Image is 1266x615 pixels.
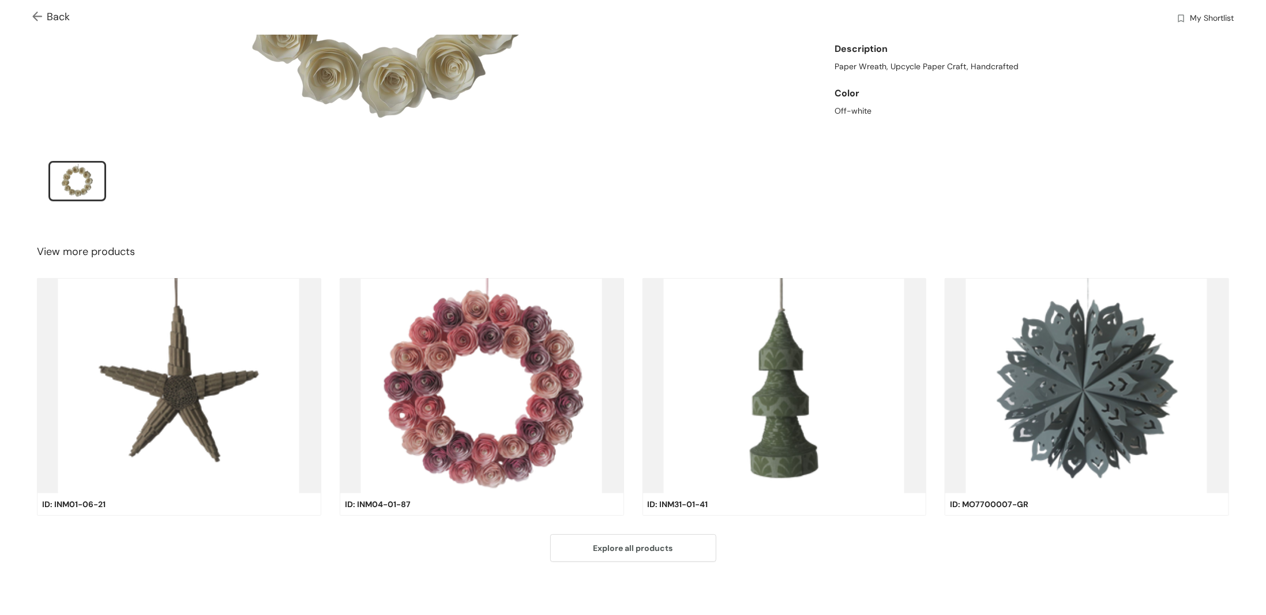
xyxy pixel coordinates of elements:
[42,498,106,511] span: ID: INM01-06-21
[340,278,624,493] img: product-img
[950,498,1028,511] span: ID: MO7700007-GR
[32,9,70,25] span: Back
[593,542,673,554] span: Explore all products
[1190,12,1234,26] span: My Shortlist
[643,278,927,493] img: product-img
[37,244,135,260] span: View more products
[835,82,1229,105] div: Color
[345,498,411,511] span: ID: INM04-01-87
[945,278,1229,493] img: product-img
[48,161,106,201] li: slide item 1
[835,37,1229,61] div: Description
[37,278,321,493] img: product-img
[550,534,716,562] button: Explore all products
[32,12,47,24] img: Go back
[648,498,708,511] span: ID: INM31-01-41
[835,61,1019,73] span: Paper Wreath, Upcycle Paper Craft, Handcrafted
[1176,13,1186,25] img: wishlist
[835,105,1229,117] div: Off-white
